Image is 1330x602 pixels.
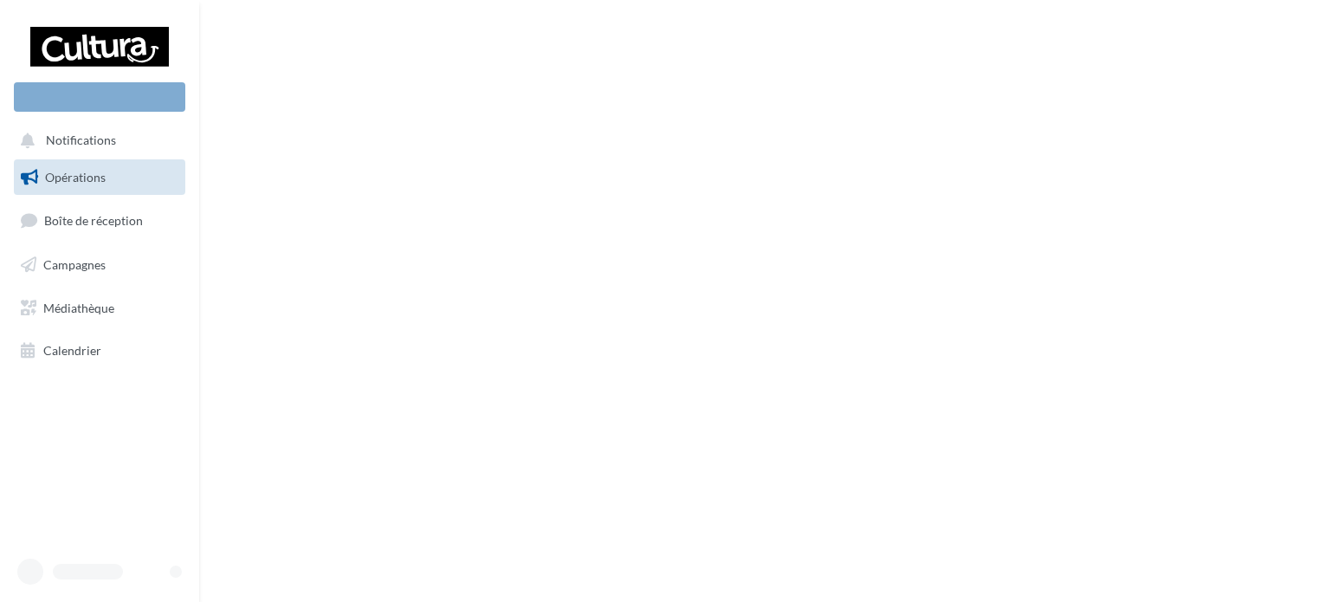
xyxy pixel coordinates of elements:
a: Calendrier [10,333,189,369]
a: Opérations [10,159,189,196]
span: Notifications [46,133,116,148]
span: Médiathèque [43,300,114,314]
a: Médiathèque [10,290,189,327]
span: Opérations [45,170,106,184]
span: Campagnes [43,257,106,272]
div: Nouvelle campagne [14,82,185,112]
a: Campagnes [10,247,189,283]
a: Boîte de réception [10,202,189,239]
span: Boîte de réception [44,213,143,228]
span: Calendrier [43,343,101,358]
